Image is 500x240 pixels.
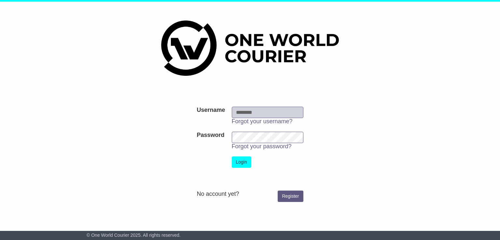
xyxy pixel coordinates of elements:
[232,143,292,150] a: Forgot your password?
[197,132,224,139] label: Password
[197,191,303,198] div: No account yet?
[161,20,339,76] img: One World
[232,156,251,168] button: Login
[87,233,181,238] span: © One World Courier 2025. All rights reserved.
[278,191,303,202] a: Register
[197,107,225,114] label: Username
[232,118,293,125] a: Forgot your username?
